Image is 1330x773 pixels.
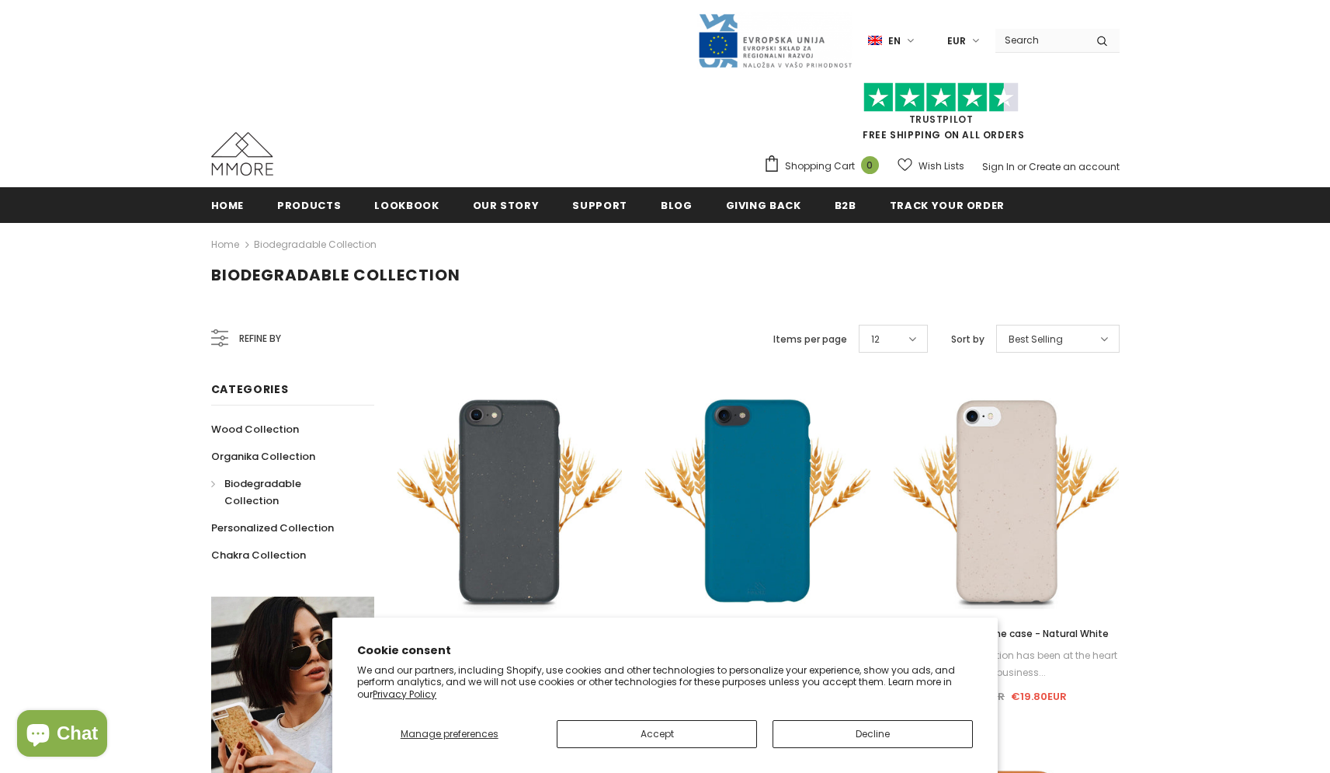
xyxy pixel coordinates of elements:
[473,187,540,222] a: Our Story
[211,416,299,443] a: Wood Collection
[995,29,1085,51] input: Search Site
[12,710,112,761] inbox-online-store-chat: Shopify online store chat
[211,443,315,470] a: Organika Collection
[951,332,984,347] label: Sort by
[982,160,1015,173] a: Sign In
[888,33,901,49] span: en
[211,541,306,569] a: Chakra Collection
[254,238,377,251] a: Biodegradable Collection
[211,470,357,514] a: Biodegradable Collection
[726,187,801,222] a: Giving back
[890,187,1005,222] a: Track your order
[835,187,856,222] a: B2B
[785,158,855,174] span: Shopping Cart
[357,642,973,659] h2: Cookie consent
[374,187,439,222] a: Lookbook
[868,34,882,47] img: i-lang-1.png
[374,198,439,213] span: Lookbook
[946,689,1005,704] span: €26.90EUR
[894,647,1119,681] div: Environmental protection has been at the heart of our business...
[661,187,693,222] a: Blog
[211,132,273,176] img: MMORE Cases
[211,521,334,535] span: Personalized Collection
[918,158,964,174] span: Wish Lists
[661,198,693,213] span: Blog
[773,332,847,347] label: Items per page
[909,113,974,126] a: Trustpilot
[904,627,1109,640] span: Biodegradable phone case - Natural White
[763,89,1120,141] span: FREE SHIPPING ON ALL ORDERS
[211,422,299,437] span: Wood Collection
[211,449,315,464] span: Organika Collection
[211,187,245,222] a: Home
[557,720,757,748] button: Accept
[773,720,973,748] button: Decline
[211,548,306,562] span: Chakra Collection
[1017,160,1026,173] span: or
[401,727,498,740] span: Manage preferences
[373,688,436,701] a: Privacy Policy
[890,198,1005,213] span: Track your order
[697,33,853,47] a: Javni Razpis
[239,330,281,347] span: Refine by
[861,156,879,174] span: 0
[947,33,966,49] span: EUR
[894,625,1119,642] a: Biodegradable phone case - Natural White
[211,235,239,254] a: Home
[572,198,627,213] span: support
[863,82,1019,113] img: Trust Pilot Stars
[211,514,334,541] a: Personalized Collection
[697,12,853,69] img: Javni Razpis
[277,187,341,222] a: Products
[211,264,460,286] span: Biodegradable Collection
[357,664,973,701] p: We and our partners, including Shopify, use cookies and other technologies to personalize your ex...
[1029,160,1120,173] a: Create an account
[1011,689,1067,704] span: €19.80EUR
[835,198,856,213] span: B2B
[726,198,801,213] span: Giving back
[211,198,245,213] span: Home
[473,198,540,213] span: Our Story
[224,476,301,508] span: Biodegradable Collection
[572,187,627,222] a: support
[763,155,887,178] a: Shopping Cart 0
[871,332,880,347] span: 12
[211,381,289,397] span: Categories
[277,198,341,213] span: Products
[357,720,541,748] button: Manage preferences
[1009,332,1063,347] span: Best Selling
[898,152,964,179] a: Wish Lists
